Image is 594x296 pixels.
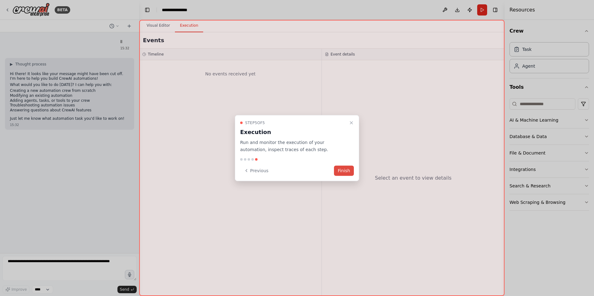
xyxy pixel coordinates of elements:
button: Hide left sidebar [143,6,152,14]
p: Run and monitor the execution of your automation, inspect traces of each step. [240,139,346,153]
button: Previous [240,165,272,176]
h3: Execution [240,128,346,137]
button: Close walkthrough [348,119,355,127]
span: Step 5 of 5 [245,120,265,125]
button: Finish [334,165,354,176]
